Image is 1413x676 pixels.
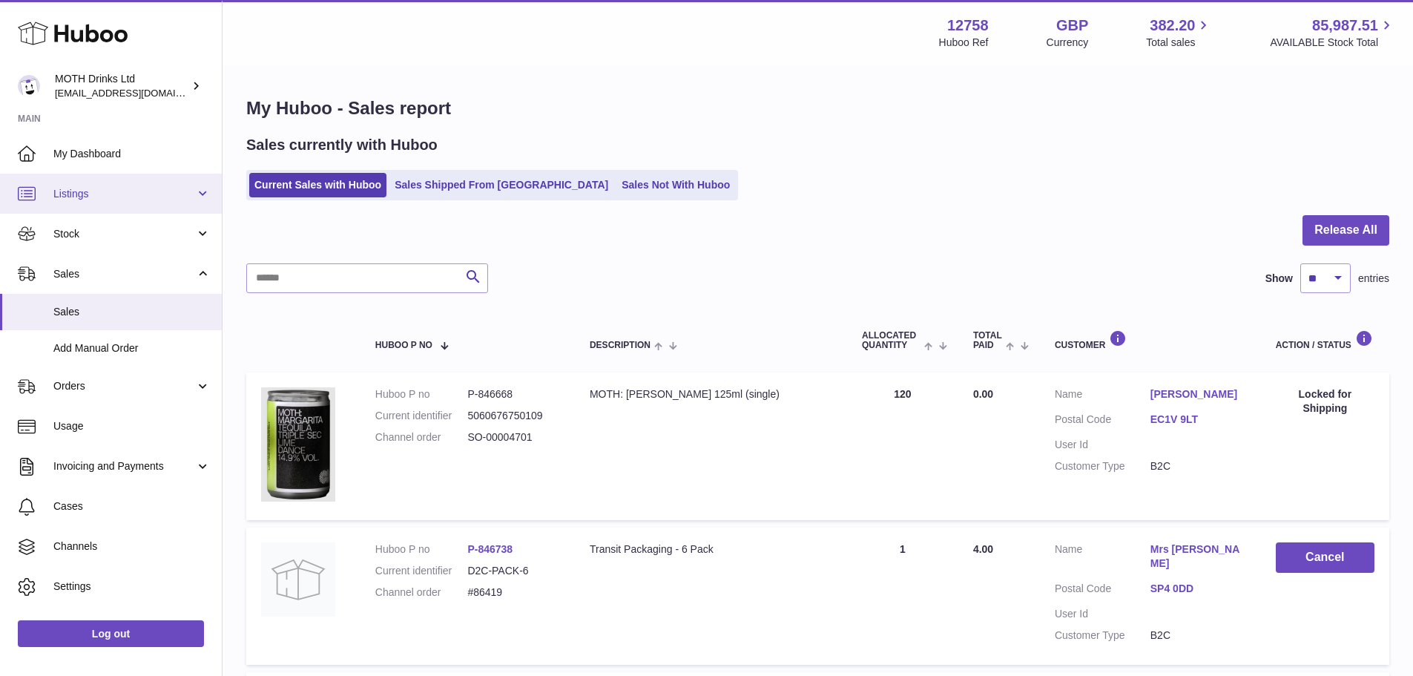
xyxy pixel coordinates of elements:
[261,542,335,617] img: no-photo.jpg
[53,305,211,319] span: Sales
[467,409,560,423] dd: 5060676750109
[862,331,920,350] span: ALLOCATED Quantity
[375,564,468,578] dt: Current identifier
[53,341,211,355] span: Add Manual Order
[53,539,211,554] span: Channels
[1055,438,1150,452] dt: User Id
[375,585,468,600] dt: Channel order
[1055,607,1150,621] dt: User Id
[467,564,560,578] dd: D2C-PACK-6
[1358,272,1389,286] span: entries
[1150,582,1246,596] a: SP4 0DD
[55,72,188,100] div: MOTH Drinks Ltd
[1055,542,1150,574] dt: Name
[53,227,195,241] span: Stock
[1146,16,1212,50] a: 382.20 Total sales
[246,135,438,155] h2: Sales currently with Huboo
[939,36,989,50] div: Huboo Ref
[375,341,432,350] span: Huboo P no
[1056,16,1088,36] strong: GBP
[1270,16,1395,50] a: 85,987.51 AVAILABLE Stock Total
[55,87,218,99] span: [EMAIL_ADDRESS][DOMAIN_NAME]
[53,459,195,473] span: Invoicing and Payments
[1150,387,1246,401] a: [PERSON_NAME]
[1270,36,1395,50] span: AVAILABLE Stock Total
[1276,387,1374,416] div: Locked for Shipping
[1055,459,1150,473] dt: Customer Type
[973,388,993,400] span: 0.00
[1265,272,1293,286] label: Show
[53,187,195,201] span: Listings
[973,543,993,555] span: 4.00
[1276,542,1374,573] button: Cancel
[18,75,40,97] img: orders@mothdrinks.com
[53,147,211,161] span: My Dashboard
[1055,582,1150,600] dt: Postal Code
[1276,330,1374,350] div: Action / Status
[973,331,1002,350] span: Total paid
[1055,413,1150,430] dt: Postal Code
[1150,413,1246,427] a: EC1V 9LT
[616,173,735,197] a: Sales Not With Huboo
[947,16,989,36] strong: 12758
[1055,330,1246,350] div: Customer
[53,499,211,513] span: Cases
[1055,387,1150,405] dt: Name
[53,419,211,433] span: Usage
[1302,215,1389,246] button: Release All
[467,430,560,444] dd: SO-00004701
[53,379,195,393] span: Orders
[467,585,560,600] dd: #86419
[261,387,335,502] img: 127581694602485.png
[1312,16,1378,36] span: 85,987.51
[590,341,650,350] span: Description
[375,430,468,444] dt: Channel order
[389,173,613,197] a: Sales Shipped From [GEOGRAPHIC_DATA]
[53,580,211,594] span: Settings
[1150,16,1195,36] span: 382.20
[467,543,513,555] a: P-846738
[375,387,468,401] dt: Huboo P no
[53,267,195,281] span: Sales
[249,173,386,197] a: Current Sales with Huboo
[847,373,958,520] td: 120
[246,96,1389,120] h1: My Huboo - Sales report
[1146,36,1212,50] span: Total sales
[590,542,832,557] div: Transit Packaging - 6 Pack
[1150,459,1246,473] dd: B2C
[1047,36,1089,50] div: Currency
[1055,629,1150,643] dt: Customer Type
[467,387,560,401] dd: P-846668
[590,387,832,401] div: MOTH: [PERSON_NAME] 125ml (single)
[18,620,204,647] a: Log out
[1150,542,1246,571] a: Mrs [PERSON_NAME]
[847,528,958,664] td: 1
[375,409,468,423] dt: Current identifier
[1150,629,1246,643] dd: B2C
[375,542,468,557] dt: Huboo P no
